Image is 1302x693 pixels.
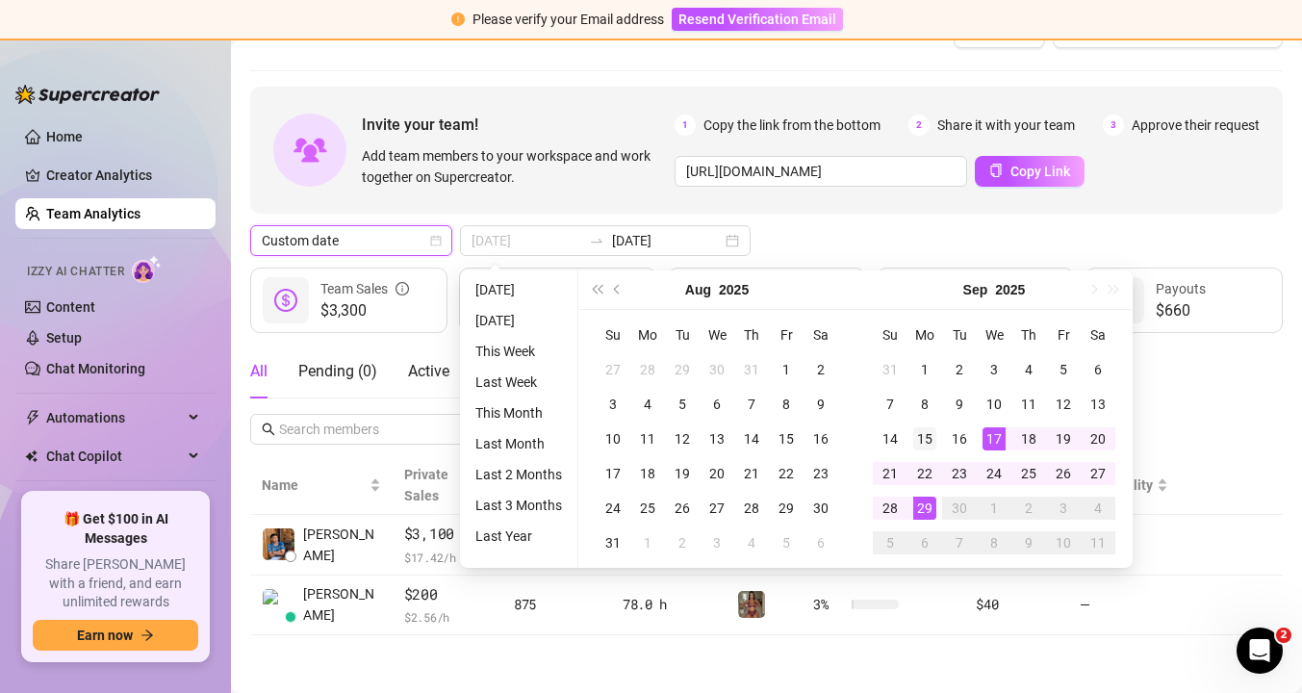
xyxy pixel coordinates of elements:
div: Please verify your Email address [472,9,664,30]
span: Share it with your team [937,115,1075,136]
div: 31 [879,358,902,381]
div: 31 [740,358,763,381]
input: Search members [279,419,437,440]
div: 29 [671,358,694,381]
span: search [262,423,275,436]
li: Last 3 Months [468,494,570,517]
th: Mo [907,318,942,352]
div: 21 [879,462,902,485]
div: 3 [983,358,1006,381]
div: 15 [913,427,936,450]
div: 9 [948,393,971,416]
td: 2025-09-01 [907,352,942,387]
span: arrow-right [140,629,154,642]
td: 2025-07-30 [700,352,734,387]
li: Last 2 Months [468,463,570,486]
input: Start date [472,230,581,251]
div: 18 [1017,427,1040,450]
div: 1 [983,497,1006,520]
span: Private Sales [404,467,448,503]
img: Greek [738,591,765,618]
th: We [700,318,734,352]
div: 28 [879,497,902,520]
td: 2025-08-27 [700,491,734,526]
div: 11 [1086,531,1110,554]
td: 2025-09-13 [1081,387,1115,422]
td: 2025-07-31 [734,352,769,387]
div: 26 [671,497,694,520]
div: 9 [1017,531,1040,554]
span: thunderbolt [25,410,40,425]
button: Choose a year [719,270,749,309]
td: 2025-08-03 [596,387,630,422]
button: Earn nowarrow-right [33,620,198,651]
span: Payouts [1156,281,1206,296]
button: Previous month (PageUp) [607,270,628,309]
td: 2025-09-29 [907,491,942,526]
td: 2025-09-03 [977,352,1011,387]
div: 5 [671,393,694,416]
div: 21 [740,462,763,485]
td: 2025-09-02 [665,526,700,560]
td: 2025-07-28 [630,352,665,387]
td: 2025-07-27 [596,352,630,387]
div: 3 [1052,497,1075,520]
td: 2025-08-26 [665,491,700,526]
div: 8 [983,531,1006,554]
a: Content [46,299,95,315]
td: 2025-09-06 [1081,352,1115,387]
td: 2025-09-14 [873,422,907,456]
img: logo-BBDzfeDw.svg [15,85,160,104]
li: Last Year [468,525,570,548]
span: Copy Link [1010,164,1070,179]
img: AI Chatter [132,255,162,283]
div: 13 [705,427,728,450]
div: 27 [601,358,625,381]
span: Invite your team! [362,113,675,137]
td: 2025-09-16 [942,422,977,456]
td: 2025-08-28 [734,491,769,526]
td: 2025-08-25 [630,491,665,526]
td: 2025-09-30 [942,491,977,526]
td: 2025-08-02 [804,352,838,387]
div: 25 [1017,462,1040,485]
td: 2025-09-09 [942,387,977,422]
div: 17 [983,427,1006,450]
td: 2025-08-21 [734,456,769,491]
td: 2025-09-07 [873,387,907,422]
td: 2025-09-27 [1081,456,1115,491]
td: 2025-10-11 [1081,526,1115,560]
div: 2 [1017,497,1040,520]
div: 7 [948,531,971,554]
span: Izzy AI Chatter [27,263,124,281]
div: 9 [809,393,832,416]
span: $200 [404,583,491,606]
td: 2025-08-31 [596,526,630,560]
div: 8 [775,393,798,416]
div: 24 [983,462,1006,485]
a: Creator Analytics [46,160,200,191]
td: 2025-09-21 [873,456,907,491]
span: 2 [908,115,930,136]
td: 2025-09-26 [1046,456,1081,491]
td: 2025-09-10 [977,387,1011,422]
td: 2025-10-07 [942,526,977,560]
td: 2025-08-20 [700,456,734,491]
span: Add team members to your workspace and work together on Supercreator. [362,145,667,188]
div: 8 [913,393,936,416]
td: 2025-09-23 [942,456,977,491]
td: 2025-09-01 [630,526,665,560]
td: 2025-07-29 [665,352,700,387]
li: This Month [468,401,570,424]
div: 7 [879,393,902,416]
div: 16 [948,427,971,450]
div: 6 [1086,358,1110,381]
div: 1 [636,531,659,554]
div: 12 [671,427,694,450]
div: Pending ( 0 ) [298,360,377,383]
span: calendar [430,235,442,246]
div: 20 [1086,427,1110,450]
th: Sa [804,318,838,352]
div: All [250,360,268,383]
img: Alva K [263,589,294,621]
